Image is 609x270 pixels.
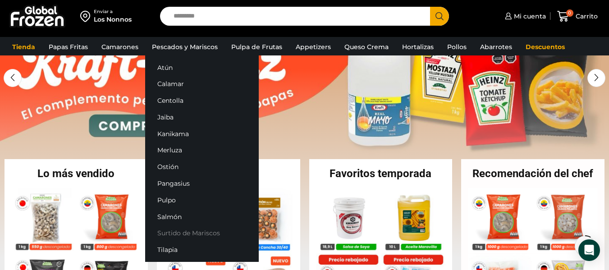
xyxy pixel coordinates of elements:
a: Calamar [145,76,259,92]
a: Centolla [145,92,259,109]
span: 0 [566,9,573,17]
a: Appetizers [291,38,335,55]
a: Queso Crema [340,38,393,55]
a: Salmón [145,208,259,225]
a: Mi cuenta [503,7,546,25]
a: Jaiba [145,109,259,125]
h2: Recomendación del chef [461,168,604,179]
a: Abarrotes [476,38,517,55]
button: Search button [430,7,449,26]
a: Pulpa de Frutas [227,38,287,55]
a: Atún [145,59,259,76]
a: Descuentos [521,38,569,55]
a: Surtido de Mariscos [145,225,259,242]
div: Los Nonnos [94,15,132,24]
a: Merluza [145,142,259,159]
div: Enviar a [94,9,132,15]
span: Carrito [573,12,598,21]
a: Tilapia [145,242,259,258]
a: Papas Fritas [44,38,92,55]
a: Camarones [97,38,143,55]
a: Pangasius [145,175,259,192]
a: Ostión [145,159,259,175]
h2: Favoritos temporada [309,168,453,179]
a: Kanikama [145,125,259,142]
a: Pollos [443,38,471,55]
a: Pulpo [145,192,259,208]
a: 0 Carrito [555,6,600,27]
a: Tienda [8,38,40,55]
a: Hortalizas [398,38,438,55]
h2: Lo más vendido [5,168,148,179]
img: address-field-icon.svg [80,9,94,24]
div: Next slide [587,69,605,87]
div: Previous slide [4,69,22,87]
div: Open Intercom Messenger [578,239,600,261]
a: Pescados y Mariscos [147,38,222,55]
span: Mi cuenta [512,12,546,21]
